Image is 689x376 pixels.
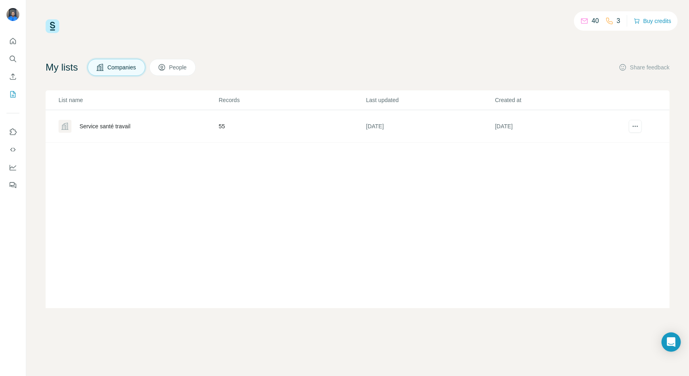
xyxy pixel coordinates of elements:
span: People [169,63,188,71]
button: Buy credits [634,15,671,27]
button: Share feedback [619,63,670,71]
div: Service santé travail [80,122,130,130]
button: Use Surfe API [6,142,19,157]
button: Enrich CSV [6,69,19,84]
button: My lists [6,87,19,102]
p: Records [219,96,365,104]
h4: My lists [46,61,78,74]
td: [DATE] [494,110,623,143]
p: 40 [592,16,599,26]
button: actions [629,120,642,133]
img: Surfe Logo [46,19,59,33]
td: 55 [218,110,366,143]
p: 3 [617,16,620,26]
button: Search [6,52,19,66]
td: [DATE] [366,110,494,143]
img: Avatar [6,8,19,21]
button: Use Surfe on LinkedIn [6,125,19,139]
p: List name [59,96,218,104]
div: Open Intercom Messenger [662,332,681,352]
p: Created at [495,96,623,104]
p: Last updated [366,96,494,104]
button: Feedback [6,178,19,192]
span: Companies [107,63,137,71]
button: Quick start [6,34,19,48]
button: Dashboard [6,160,19,175]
